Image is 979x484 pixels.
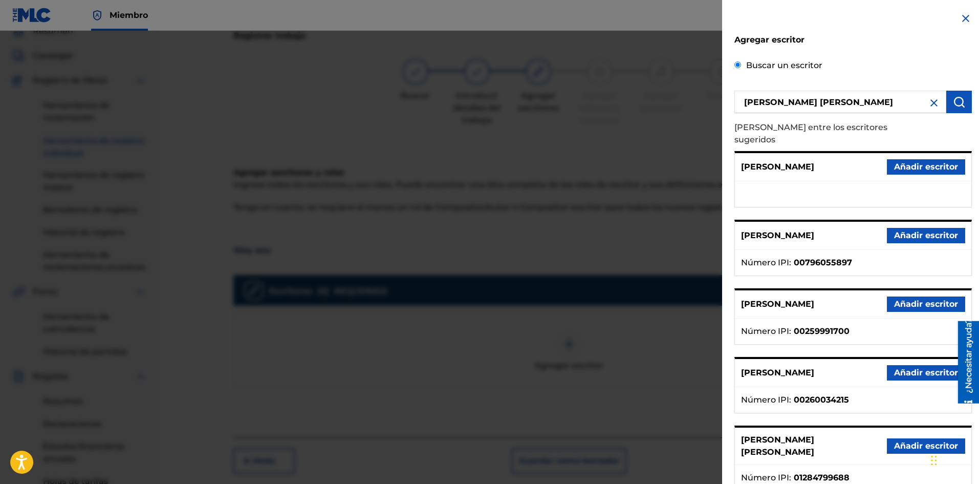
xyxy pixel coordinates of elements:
[746,60,822,70] font: Buscar un escritor
[741,162,814,172] font: [PERSON_NAME]
[741,473,789,482] font: Número IPI
[894,299,958,309] font: Añadir escritor
[794,258,852,267] font: 00796055897
[12,8,52,23] img: Logotipo del MLC
[887,297,965,312] button: Añadir escritor
[789,395,791,405] font: :
[794,395,849,405] font: 00260034215
[950,321,979,404] iframe: Centro de recursos
[91,9,103,22] img: Titular de los derechos superior
[741,368,814,377] font: [PERSON_NAME]
[789,258,791,267] font: :
[741,435,814,457] font: [PERSON_NAME] [PERSON_NAME]
[928,97,940,109] img: cerca
[887,228,965,243] button: Añadir escritor
[741,395,789,405] font: Número IPI
[887,438,965,454] button: Añadir escritor
[953,96,965,108] img: Búsqueda de obras
[741,326,789,336] font: Número IPI
[894,230,958,240] font: Añadir escritor
[741,299,814,309] font: [PERSON_NAME]
[734,122,887,144] font: [PERSON_NAME] entre los escritores sugeridos
[794,326,850,336] font: 00259991700
[789,326,791,336] font: :
[734,35,804,45] font: Agregar escritor
[741,258,789,267] font: Número IPI
[931,445,937,476] div: Arrastrar
[887,365,965,381] button: Añadir escritor
[741,230,814,240] font: [PERSON_NAME]
[894,162,958,172] font: Añadir escritor
[794,473,850,482] font: 01284799688
[789,473,791,482] font: :
[110,10,148,20] font: Miembro
[734,91,946,113] input: Search writer's name or IPI Number
[887,159,965,175] button: Añadir escritor
[928,435,979,484] iframe: Widget de chat
[894,441,958,451] font: Añadir escritor
[894,368,958,377] font: Añadir escritor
